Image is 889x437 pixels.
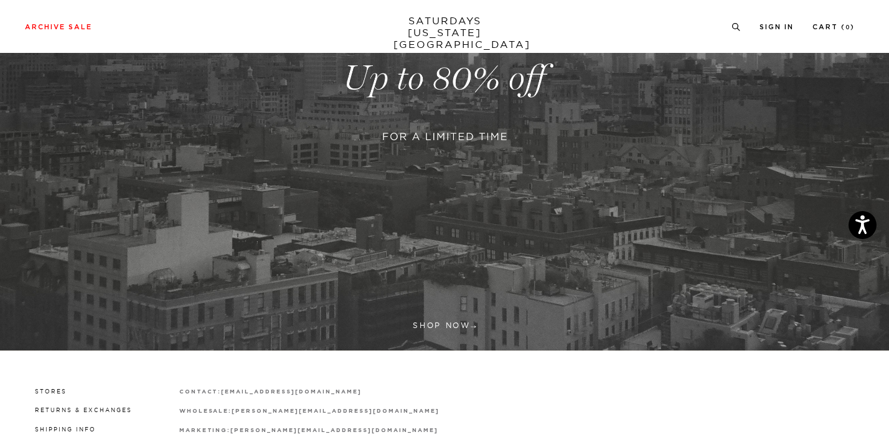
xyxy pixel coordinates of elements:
a: Archive Sale [25,24,92,31]
a: [PERSON_NAME][EMAIL_ADDRESS][DOMAIN_NAME] [230,426,438,433]
a: [PERSON_NAME][EMAIL_ADDRESS][DOMAIN_NAME] [232,407,439,414]
strong: [EMAIL_ADDRESS][DOMAIN_NAME] [221,389,361,395]
small: 0 [845,25,850,31]
strong: [PERSON_NAME][EMAIL_ADDRESS][DOMAIN_NAME] [230,428,438,433]
strong: wholesale: [179,408,232,414]
a: [EMAIL_ADDRESS][DOMAIN_NAME] [221,388,361,395]
a: SATURDAYS[US_STATE][GEOGRAPHIC_DATA] [393,15,496,50]
a: Shipping Info [35,426,96,433]
a: Sign In [760,24,794,31]
strong: [PERSON_NAME][EMAIL_ADDRESS][DOMAIN_NAME] [232,408,439,414]
strong: contact: [179,389,222,395]
a: Stores [35,388,67,395]
strong: marketing: [179,428,231,433]
a: Cart (0) [812,24,855,31]
a: Returns & Exchanges [35,406,132,413]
